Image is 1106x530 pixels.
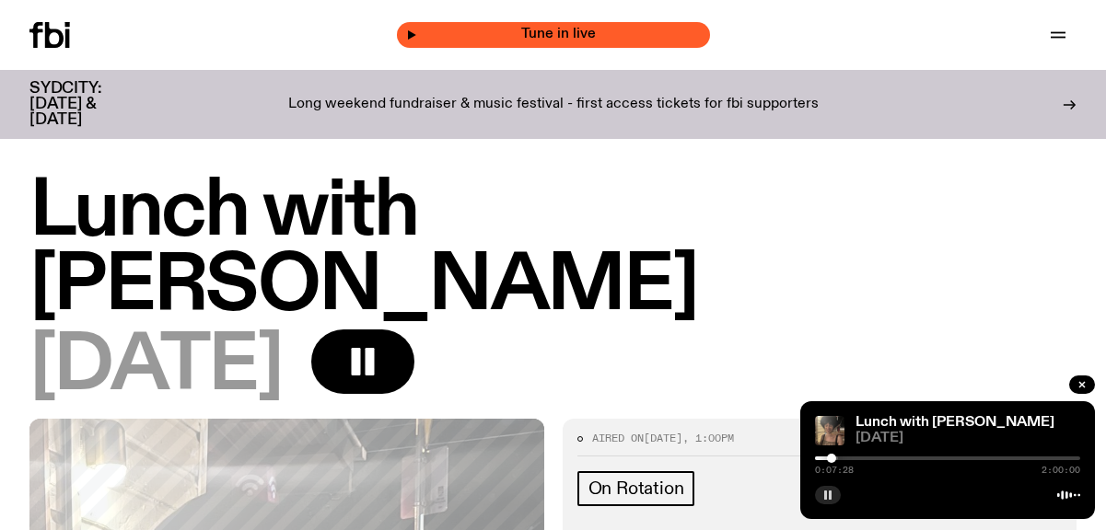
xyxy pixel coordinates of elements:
h1: Lunch with [PERSON_NAME] [29,175,1077,324]
span: 0:07:28 [815,466,854,475]
span: [DATE] [856,432,1080,445]
span: , 1:00pm [682,431,734,445]
button: On AirThe Playlist with [PERSON_NAME] / Pink Siifu Interview!!Tune in live [397,22,710,48]
span: On Rotation [588,478,684,499]
span: 2:00:00 [1042,466,1080,475]
span: [DATE] [644,431,682,445]
span: [DATE] [29,329,282,404]
span: Aired on [592,431,644,445]
a: On Rotation [577,471,695,506]
p: Long weekend fundraiser & music festival - first access tickets for fbi supporters [288,97,819,113]
h3: SYDCITY: [DATE] & [DATE] [29,81,147,128]
a: Lunch with [PERSON_NAME] [856,415,1054,430]
span: Tune in live [417,28,701,41]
